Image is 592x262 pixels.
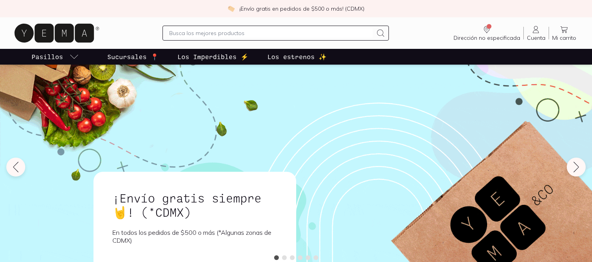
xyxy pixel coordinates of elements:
a: Sucursales 📍 [106,49,160,65]
a: Los estrenos ✨ [266,49,328,65]
a: Los Imperdibles ⚡️ [176,49,250,65]
p: Los estrenos ✨ [267,52,327,61]
h1: ¡Envío gratis siempre🤘! (*CDMX) [112,191,277,219]
input: Busca los mejores productos [169,28,373,38]
p: En todos los pedidos de $500 o más (*Algunas zonas de CDMX) [112,229,277,244]
span: Dirección no especificada [454,34,520,41]
a: pasillo-todos-link [30,49,80,65]
p: Los Imperdibles ⚡️ [177,52,248,61]
img: check [228,5,235,12]
span: Mi carrito [552,34,576,41]
a: Cuenta [524,25,549,41]
p: Sucursales 📍 [107,52,159,61]
a: Dirección no especificada [450,25,523,41]
a: Mi carrito [549,25,579,41]
p: ¡Envío gratis en pedidos de $500 o más! (CDMX) [239,5,364,13]
span: Cuenta [527,34,545,41]
p: Pasillos [32,52,63,61]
